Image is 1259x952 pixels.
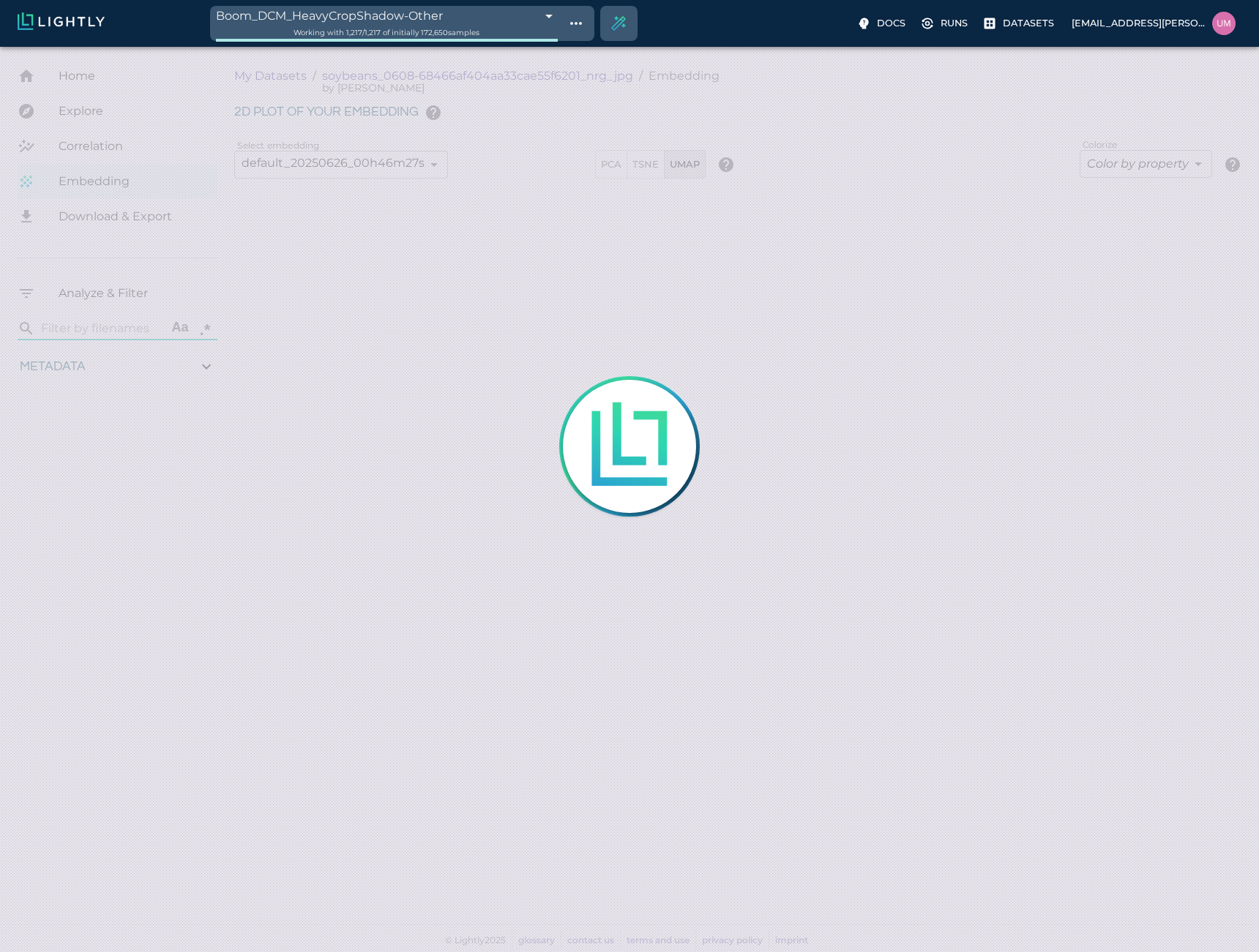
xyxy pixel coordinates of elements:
[917,12,974,35] label: Runs
[1072,16,1206,30] p: [EMAIL_ADDRESS][PERSON_NAME][DOMAIN_NAME]
[294,28,479,37] span: Working with 1,217 / 1,217 of initially 172,650 samples
[1003,16,1054,30] p: Datasets
[564,11,589,36] button: Show tag tree
[941,16,968,30] p: Runs
[18,12,105,30] img: Lightly
[216,6,558,26] div: Boom_DCM_HeavyCropShadow-Other
[979,12,1060,35] label: Datasets
[601,6,636,41] div: Create selection
[1212,12,1236,35] img: uma.govindarajan@bluerivertech.com
[877,16,905,30] p: Docs
[1066,7,1241,40] label: [EMAIL_ADDRESS][PERSON_NAME][DOMAIN_NAME]uma.govindarajan@bluerivertech.com
[853,12,911,35] label: Docs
